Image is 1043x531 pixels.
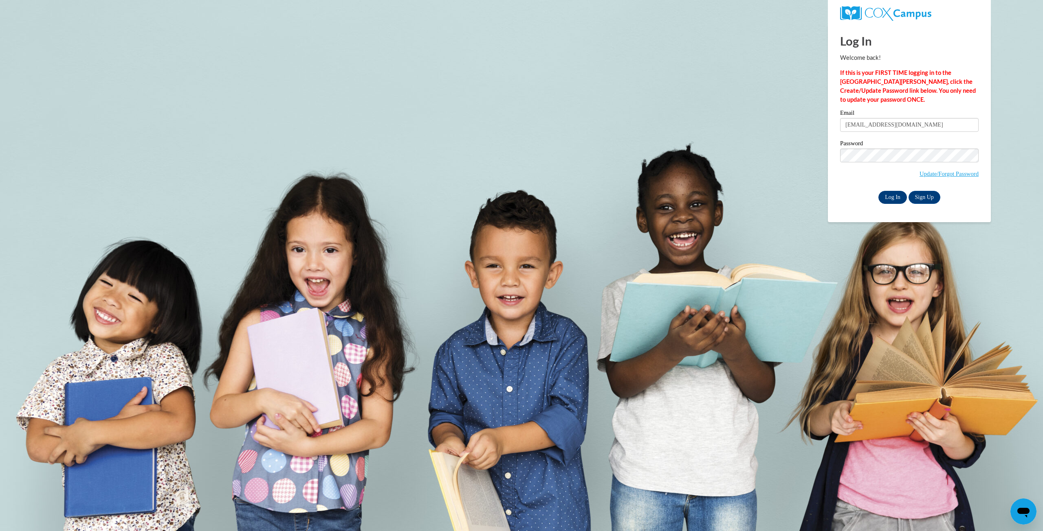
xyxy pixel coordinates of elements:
[840,110,979,118] label: Email
[1010,498,1036,524] iframe: Button to launch messaging window
[840,140,979,149] label: Password
[840,53,979,62] p: Welcome back!
[909,191,940,204] a: Sign Up
[920,170,979,177] a: Update/Forgot Password
[840,6,931,21] img: COX Campus
[840,33,979,49] h1: Log In
[878,191,907,204] input: Log In
[840,69,976,103] strong: If this is your FIRST TIME logging in to the [GEOGRAPHIC_DATA][PERSON_NAME], click the Create/Upd...
[840,6,979,21] a: COX Campus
